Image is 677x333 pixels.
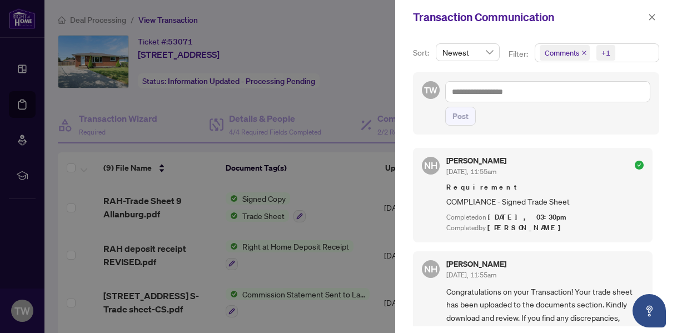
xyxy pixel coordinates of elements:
[635,161,644,170] span: check-circle
[601,47,610,58] div: +1
[487,223,567,232] span: [PERSON_NAME]
[633,294,666,327] button: Open asap
[446,195,644,208] span: COMPLIANCE - Signed Trade Sheet
[545,47,579,58] span: Comments
[446,167,496,176] span: [DATE], 11:55am
[424,158,437,173] span: NH
[413,9,645,26] div: Transaction Communication
[446,223,644,233] div: Completed by
[424,262,437,276] span: NH
[413,47,431,59] p: Sort:
[540,45,590,61] span: Comments
[488,212,568,222] span: [DATE], 03:30pm
[581,50,587,56] span: close
[424,83,437,97] span: TW
[446,271,496,279] span: [DATE], 11:55am
[445,107,476,126] button: Post
[509,48,530,60] p: Filter:
[442,44,493,61] span: Newest
[446,260,506,268] h5: [PERSON_NAME]
[648,13,656,21] span: close
[446,182,644,193] span: Requirement
[446,157,506,165] h5: [PERSON_NAME]
[446,212,644,223] div: Completed on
